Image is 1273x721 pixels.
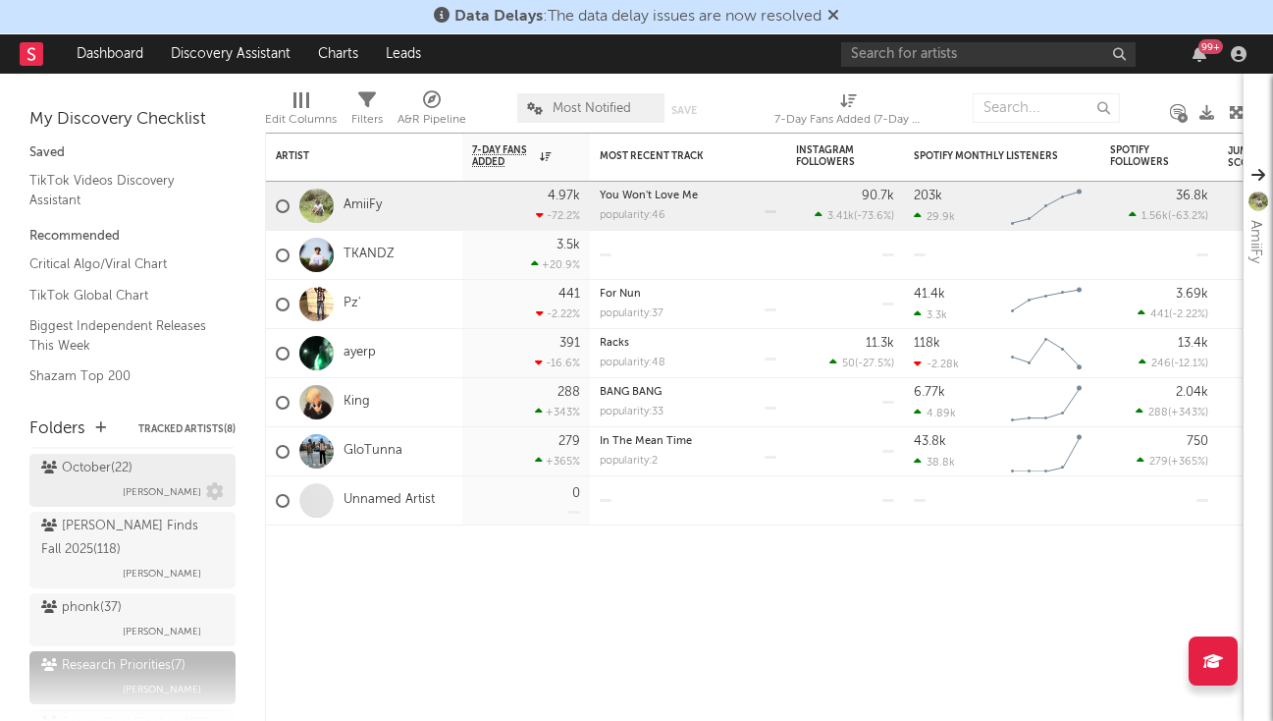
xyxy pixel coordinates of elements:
[600,338,629,349] a: Racks
[344,197,382,214] a: AmiiFy
[553,102,631,115] span: Most Notified
[1151,359,1171,369] span: 246
[1141,211,1168,222] span: 1.56k
[535,406,580,418] div: +343 %
[29,651,236,704] a: Research Priorities(7)[PERSON_NAME]
[304,34,372,74] a: Charts
[138,424,236,434] button: Tracked Artists(8)
[472,144,535,168] span: 7-Day Fans Added
[1149,457,1168,468] span: 279
[572,487,580,500] div: 0
[774,108,922,132] div: 7-Day Fans Added (7-Day Fans Added)
[29,225,236,249] div: Recommended
[600,210,665,221] div: popularity: 46
[1002,280,1090,329] svg: Chart title
[557,386,580,399] div: 288
[914,337,940,350] div: 118k
[535,455,580,468] div: +365 %
[600,191,776,201] div: You Won't Love Me
[29,417,85,441] div: Folders
[1150,309,1169,320] span: 441
[600,436,692,447] a: In The Mean Time
[1176,288,1208,301] div: 3.69k
[372,34,435,74] a: Leads
[123,678,201,701] span: [PERSON_NAME]
[600,308,663,319] div: popularity: 37
[351,108,383,132] div: Filters
[1171,457,1205,468] span: +365 %
[914,456,955,469] div: 38.8k
[914,288,945,301] div: 41.4k
[827,211,854,222] span: 3.41k
[600,456,658,467] div: popularity: 2
[265,108,337,132] div: Edit Columns
[796,144,865,168] div: Instagram Followers
[1148,408,1168,418] span: 288
[1176,386,1208,399] div: 2.04k
[351,83,383,140] div: Filters
[600,338,776,349] div: Racks
[1136,406,1208,418] div: ( )
[535,357,580,369] div: -16.6 %
[774,83,922,140] div: 7-Day Fans Added (7-Day Fans Added)
[344,345,376,361] a: ayerp
[866,337,894,350] div: 11.3k
[600,387,776,398] div: BANG BANG
[29,454,236,507] a: October(22)[PERSON_NAME]
[1110,144,1179,168] div: Spotify Followers
[1002,427,1090,476] svg: Chart title
[157,34,304,74] a: Discovery Assistant
[914,150,1061,162] div: Spotify Monthly Listeners
[1129,209,1208,222] div: ( )
[558,435,580,448] div: 279
[600,358,665,368] div: popularity: 48
[671,105,697,116] button: Save
[454,9,822,25] span: : The data delay issues are now resolved
[536,307,580,320] div: -2.22 %
[29,141,236,165] div: Saved
[29,315,216,356] a: Biggest Independent Releases This Week
[41,515,219,562] div: [PERSON_NAME] Finds Fall 2025 ( 118 )
[1171,211,1205,222] span: -63.2 %
[600,289,641,300] a: For Nun
[600,407,663,417] div: popularity: 33
[41,654,186,678] div: Research Priorities ( 7 )
[1187,435,1208,448] div: 750
[29,593,236,646] a: phonk(37)[PERSON_NAME]
[914,435,946,448] div: 43.8k
[914,190,942,202] div: 203k
[842,359,855,369] span: 50
[548,190,580,202] div: 4.97k
[1139,357,1208,369] div: ( )
[600,191,698,201] a: You Won't Love Me
[559,337,580,350] div: 391
[1172,309,1205,320] span: -2.22 %
[1138,307,1208,320] div: ( )
[914,210,955,223] div: 29.9k
[29,108,236,132] div: My Discovery Checklist
[536,209,580,222] div: -72.2 %
[914,308,947,321] div: 3.3k
[600,436,776,447] div: In The Mean Time
[815,209,894,222] div: ( )
[1002,378,1090,427] svg: Chart title
[558,288,580,301] div: 441
[454,9,543,25] span: Data Delays
[398,83,466,140] div: A&R Pipeline
[600,387,662,398] a: BANG BANG
[1193,46,1206,62] button: 99+
[344,443,402,460] a: GloTunna
[841,42,1136,67] input: Search for artists
[914,386,945,399] div: 6.77k
[29,253,216,275] a: Critical Algo/Viral Chart
[1178,337,1208,350] div: 13.4k
[41,596,122,620] div: phonk ( 37 )
[914,358,959,370] div: -2.28k
[265,83,337,140] div: Edit Columns
[123,480,201,504] span: [PERSON_NAME]
[914,407,956,419] div: 4.89k
[1176,190,1208,202] div: 36.8k
[276,150,423,162] div: Artist
[1002,329,1090,378] svg: Chart title
[29,170,216,210] a: TikTok Videos Discovery Assistant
